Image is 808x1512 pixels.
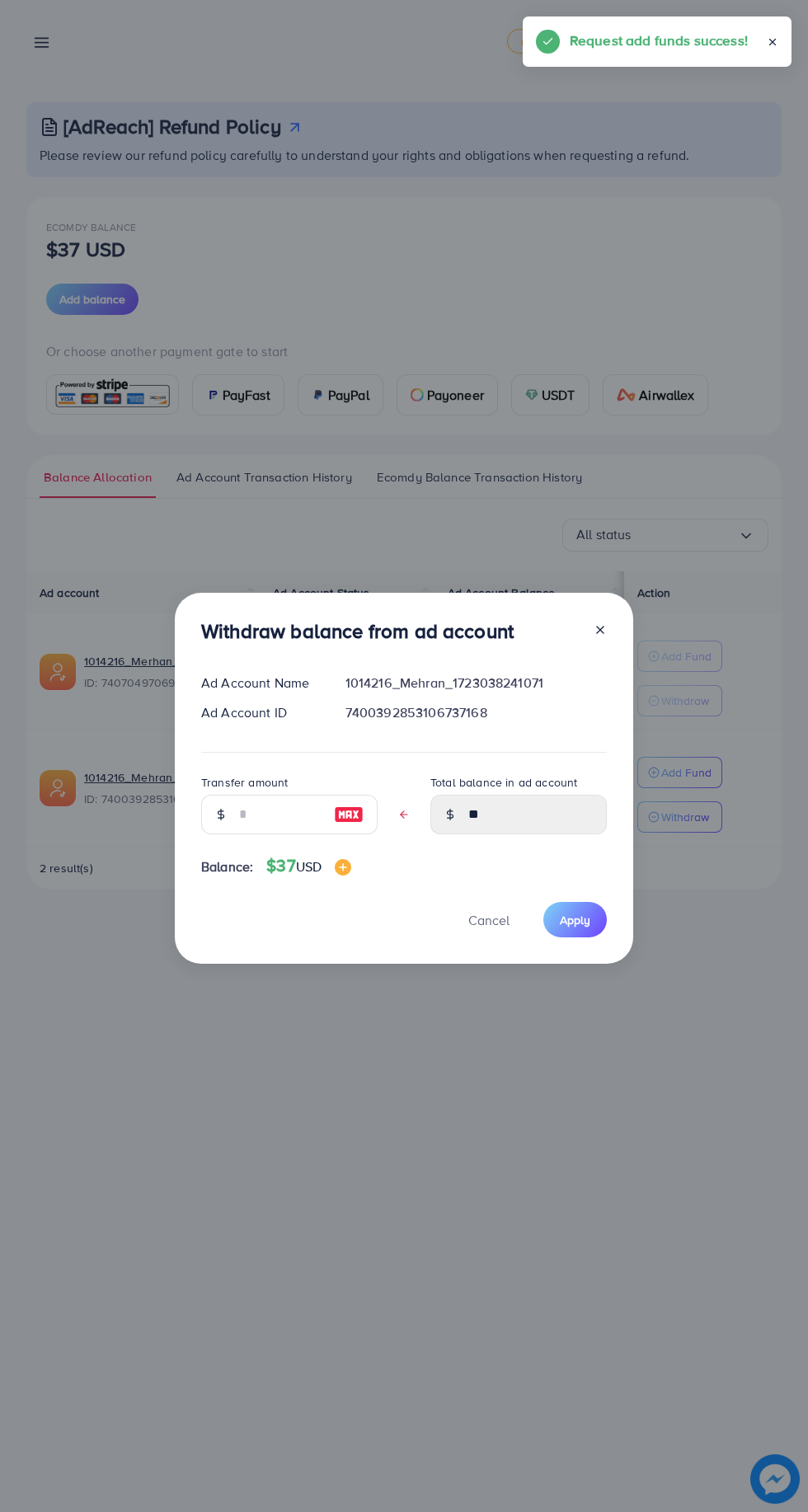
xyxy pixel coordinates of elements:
label: Total balance in ad account [430,774,577,791]
span: Cancel [468,911,510,929]
img: image [334,805,364,824]
span: USD [296,857,322,876]
h5: Request add funds success! [570,30,748,51]
img: image [335,859,351,876]
div: 1014216_Mehran_1723038241071 [332,674,620,693]
div: Ad Account ID [188,703,332,722]
label: Transfer amount [201,774,288,791]
span: Apply [560,912,590,928]
button: Apply [543,902,607,937]
div: Ad Account Name [188,674,332,693]
div: 7400392853106737168 [332,703,620,722]
button: Cancel [448,902,530,937]
h3: Withdraw balance from ad account [201,619,514,643]
span: Balance: [201,857,253,876]
h4: $37 [266,856,351,876]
